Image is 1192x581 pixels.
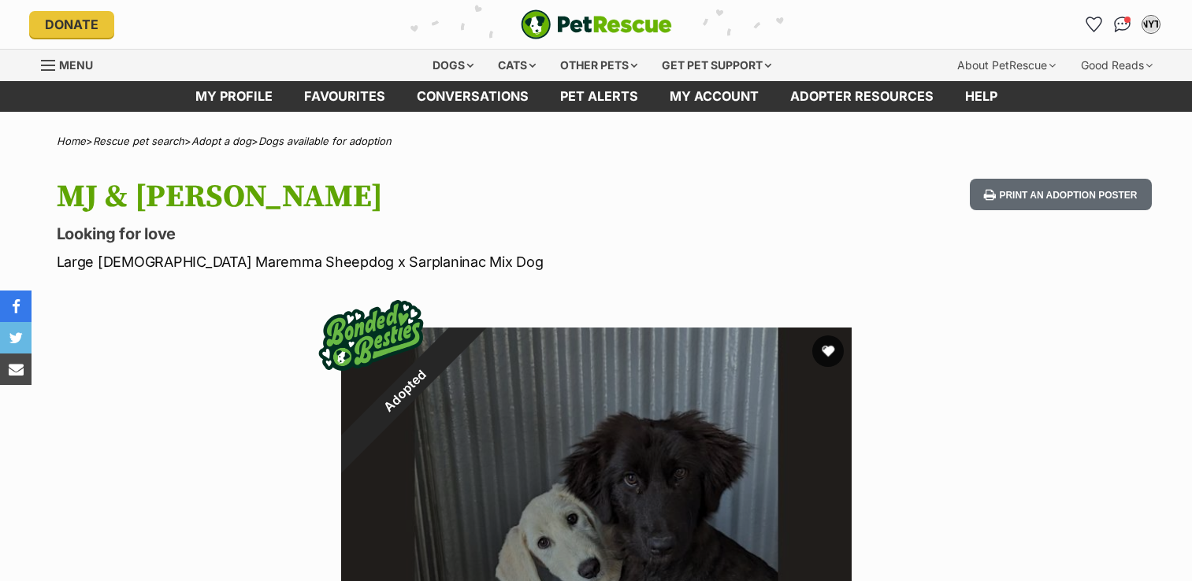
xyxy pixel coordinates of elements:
p: Looking for love [57,223,723,245]
a: Adopt a dog [191,135,251,147]
div: Get pet support [651,50,782,81]
a: My account [654,81,774,112]
a: Pet alerts [544,81,654,112]
div: NYT [1143,17,1159,32]
a: Favourites [1082,12,1107,37]
a: Adopter resources [774,81,949,112]
img: chat-41dd97257d64d25036548639549fe6c8038ab92f7586957e7f3b1b290dea8141.svg [1114,17,1131,32]
a: Donate [29,11,114,38]
a: PetRescue [521,9,672,39]
span: Menu [59,58,93,72]
a: Dogs available for adoption [258,135,392,147]
button: Print an adoption poster [970,179,1151,211]
img: bonded besties [308,272,434,398]
div: > > > [17,135,1175,147]
a: Favourites [288,81,401,112]
a: Menu [41,50,104,78]
div: Other pets [549,50,648,81]
ul: Account quick links [1082,12,1164,37]
a: Help [949,81,1013,112]
div: Dogs [421,50,485,81]
div: Good Reads [1070,50,1164,81]
div: About PetRescue [946,50,1067,81]
a: My profile [180,81,288,112]
button: My account [1138,12,1164,37]
h1: MJ & [PERSON_NAME] [57,179,723,215]
a: conversations [401,81,544,112]
a: Rescue pet search [93,135,184,147]
p: Large [DEMOGRAPHIC_DATA] Maremma Sheepdog x Sarplaninac Mix Dog [57,251,723,272]
a: Home [57,135,86,147]
img: logo-e224e6f780fb5917bec1dbf3a21bbac754714ae5b6737aabdf751b685950b380.svg [521,9,672,39]
div: Cats [487,50,547,81]
button: favourite [812,335,844,367]
a: Conversations [1110,12,1135,37]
